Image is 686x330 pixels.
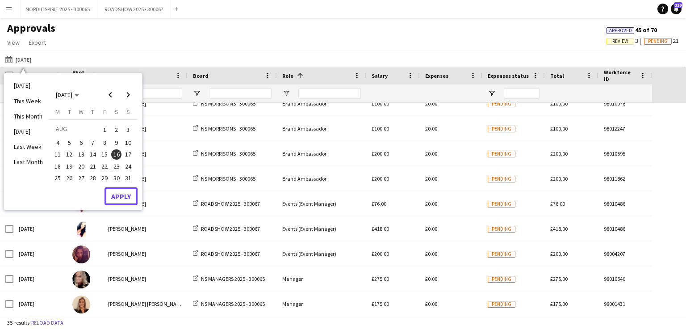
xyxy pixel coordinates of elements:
span: Board [193,72,209,79]
div: 98010595 [598,141,652,166]
div: Events (Event Manager) [277,191,366,216]
span: Pending [488,276,515,283]
span: M [55,108,60,116]
li: [DATE] [8,124,48,139]
span: ROADSHOW 2025 - 300067 [201,200,260,207]
span: £100.00 [550,100,568,107]
a: View [4,37,23,48]
span: 8 [99,137,110,148]
span: F [103,108,106,116]
span: £200.00 [550,175,568,182]
span: Pending [488,201,515,207]
span: 12 [64,149,75,160]
div: [PERSON_NAME] [103,116,188,141]
span: 31 [123,173,134,183]
div: 98012247 [598,116,652,141]
span: Review [612,38,628,44]
button: 14-08-2025 [87,148,99,160]
img: Cleo Taylor [72,220,90,238]
span: T [91,108,94,116]
button: ROADSHOW 2025 - 300067 [97,0,171,18]
button: 31-08-2025 [122,172,134,184]
div: Brand Ambassador [277,166,366,191]
span: £0.00 [425,175,437,182]
span: £418.00 [550,225,568,232]
span: £418.00 [372,225,389,232]
div: Events (Event Manager) [277,241,366,266]
div: [PERSON_NAME] [103,141,188,166]
span: 15 [99,149,110,160]
button: 03-08-2025 [122,123,134,137]
div: [DATE] [13,292,67,316]
button: 17-08-2025 [122,148,134,160]
a: NS MORRISONS - 300065 [193,150,255,157]
input: Name Filter Input [124,88,182,99]
span: 6 [76,137,87,148]
span: 19 [64,161,75,172]
span: 18 [52,161,63,172]
span: 23 [111,161,122,172]
span: 21 [644,37,679,45]
span: View [7,38,20,47]
div: Manager [277,267,366,291]
button: Previous month [101,86,119,104]
span: £76.00 [372,200,386,207]
span: W [79,108,84,116]
li: Last Month [8,154,48,169]
span: 329 [674,2,682,8]
span: 25 [52,173,63,183]
a: NS MANAGERS 2025 - 300065 [193,275,265,282]
span: 1 [99,123,110,136]
span: £100.00 [550,125,568,132]
button: 12-08-2025 [63,148,75,160]
button: 07-08-2025 [87,137,99,148]
button: Apply [105,187,138,205]
span: £0.00 [425,125,437,132]
div: 98011862 [598,166,652,191]
a: 329 [671,4,682,14]
button: 09-08-2025 [110,137,122,148]
button: 22-08-2025 [99,161,110,172]
li: Last Week [8,139,48,154]
span: £0.00 [425,275,437,282]
div: Brand Ambassador [277,91,366,116]
input: Board Filter Input [209,88,272,99]
button: 25-08-2025 [52,172,63,184]
td: AUG [52,123,99,137]
img: asha pindoria [72,245,90,263]
input: Role Filter Input [298,88,361,99]
span: Pending [648,38,668,44]
div: [DATE] [13,267,67,291]
div: Manager [277,292,366,316]
span: Pending [488,101,515,107]
span: NS MORRISONS - 300065 [201,125,255,132]
div: Events (Event Manager) [277,216,366,241]
span: 4 [52,137,63,148]
span: £100.00 [372,100,389,107]
span: Pending [488,226,515,233]
button: Choose month and year [52,87,83,103]
img: Sophie Anders Hyde [72,296,90,313]
span: Workforce ID [604,69,636,82]
span: Salary [372,72,388,79]
button: 30-08-2025 [110,172,122,184]
a: ROADSHOW 2025 - 300067 [193,200,260,207]
button: [DATE] [4,54,33,65]
span: NS MORRISONS - 300065 [201,150,255,157]
span: 17 [123,149,134,160]
span: Expenses status [488,72,529,79]
button: 05-08-2025 [63,137,75,148]
button: 26-08-2025 [63,172,75,184]
span: 3 [607,37,644,45]
span: NS MORRISONS - 300065 [201,100,255,107]
button: 28-08-2025 [87,172,99,184]
div: [PERSON_NAME] [103,166,188,191]
span: Export [29,38,46,47]
span: £0.00 [425,225,437,232]
span: 10 [123,137,134,148]
span: 28 [88,173,98,183]
span: 5 [64,137,75,148]
span: 21 [88,161,98,172]
div: [PERSON_NAME] [103,216,188,241]
span: £0.00 [425,150,437,157]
